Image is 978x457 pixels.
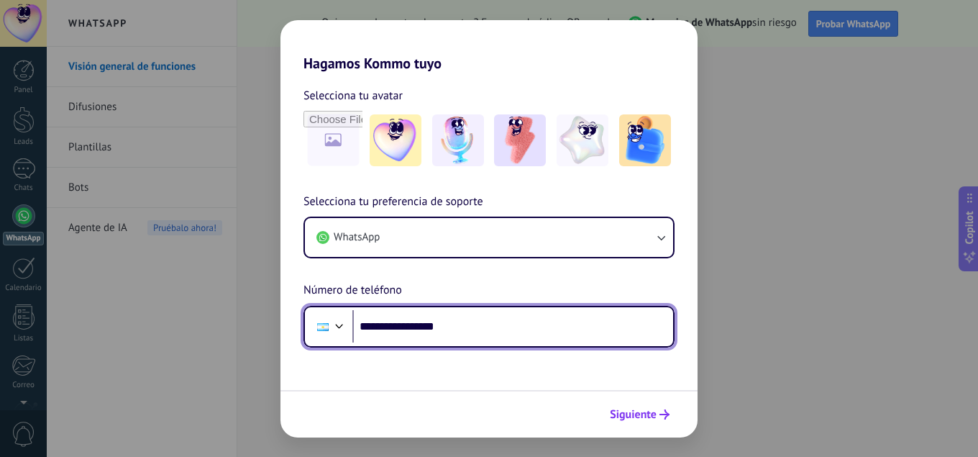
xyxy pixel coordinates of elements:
img: -2.jpeg [432,114,484,166]
img: -5.jpeg [619,114,671,166]
span: WhatsApp [334,230,380,245]
h2: Hagamos Kommo tuyo [280,20,698,72]
div: Argentina: + 54 [309,312,337,342]
span: Selecciona tu avatar [303,86,403,105]
span: Selecciona tu preferencia de soporte [303,193,483,212]
img: -1.jpeg [370,114,421,166]
img: -4.jpeg [557,114,608,166]
button: WhatsApp [305,218,673,257]
button: Siguiente [603,402,676,427]
img: -3.jpeg [494,114,546,166]
span: Siguiente [610,410,657,420]
span: Número de teléfono [303,281,402,300]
